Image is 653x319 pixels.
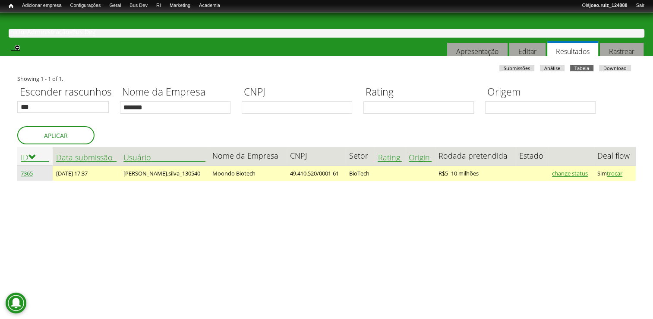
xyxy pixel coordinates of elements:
[499,65,534,71] a: Submissões
[447,43,508,60] a: Apresentação
[242,84,358,101] label: CNPJ
[346,166,375,181] td: BioTech
[346,147,375,166] th: Setor
[209,147,287,166] th: Nome da Empresa
[209,166,287,181] td: Moondo Biotech
[27,29,69,35] a: Administração
[435,166,516,181] td: R$5 -10 milhões
[105,2,125,9] a: Geral
[165,2,195,9] a: Marketing
[53,166,120,181] td: [DATE] 17:37
[123,169,200,177] span: [PERSON_NAME].silva_130540
[509,43,546,60] a: Editar
[577,2,631,9] a: Olájoao.ruiz_124888
[547,41,598,60] a: Resultados
[287,166,346,181] td: 49.410.520/0001-61
[594,147,636,166] th: Deal flow
[540,65,565,71] a: Análise
[9,29,644,38] div: » »
[72,29,95,35] a: Bus Dev
[123,153,205,162] a: Usuário
[195,2,224,9] a: Academia
[125,2,152,9] a: Bus Dev
[120,84,236,101] label: Nome da Empresa
[21,153,49,162] a: ID
[363,84,479,101] label: Rating
[152,2,165,9] a: RI
[594,166,636,181] td: Sim
[9,3,13,9] span: Início
[485,84,601,101] label: Origem
[570,65,593,71] a: Tabela
[552,171,588,177] a: change status
[607,171,622,177] a: trocar
[21,171,33,177] a: 7365
[590,3,628,8] strong: joao.ruiz_124888
[4,2,18,10] a: Início
[17,84,114,101] label: Esconder rascunhos
[516,147,549,166] th: Estado
[28,153,36,161] span: ordem crescente
[435,147,516,166] th: Rodada pretendida
[17,76,636,82] div: Showing 1 - 1 of 1.
[378,153,401,162] a: Rating
[66,2,105,9] a: Configurações
[56,153,117,162] a: Data submissão
[287,147,346,166] th: CNPJ
[631,2,649,9] a: Sair
[600,43,644,60] a: Rastrear
[9,29,24,35] a: Início
[18,2,66,9] a: Adicionar empresa
[17,126,95,144] button: Aplicar
[409,153,432,162] a: Origin
[599,65,631,71] a: Download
